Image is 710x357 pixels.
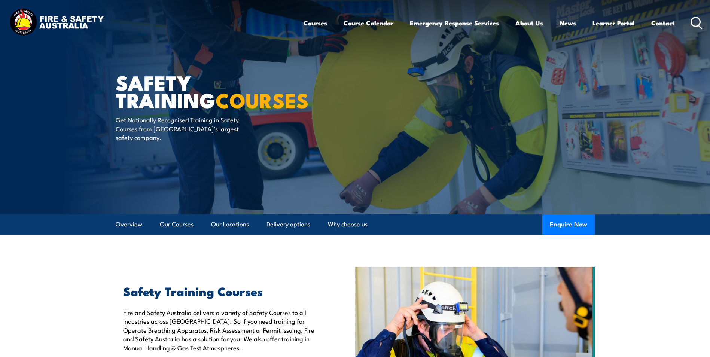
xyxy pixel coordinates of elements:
[116,73,301,108] h1: Safety Training
[266,214,310,234] a: Delivery options
[560,13,576,33] a: News
[211,214,249,234] a: Our Locations
[542,214,595,235] button: Enquire Now
[116,214,142,234] a: Overview
[304,13,327,33] a: Courses
[123,286,321,296] h2: Safety Training Courses
[160,214,194,234] a: Our Courses
[116,115,252,141] p: Get Nationally Recognised Training in Safety Courses from [GEOGRAPHIC_DATA]’s largest safety comp...
[123,308,321,352] p: Fire and Safety Australia delivers a variety of Safety Courses to all industries across [GEOGRAPH...
[592,13,635,33] a: Learner Portal
[328,214,368,234] a: Why choose us
[344,13,393,33] a: Course Calendar
[216,84,309,115] strong: COURSES
[515,13,543,33] a: About Us
[410,13,499,33] a: Emergency Response Services
[651,13,675,33] a: Contact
